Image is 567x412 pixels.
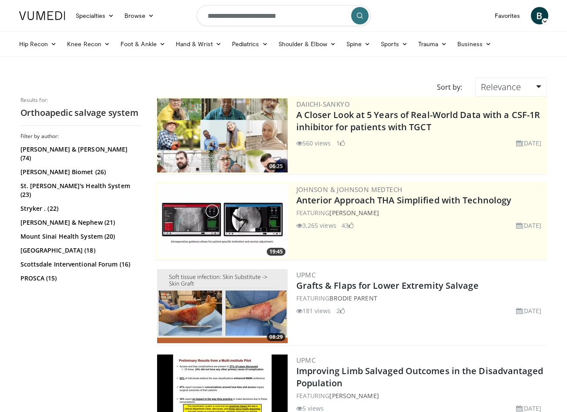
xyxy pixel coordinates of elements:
[296,208,545,217] div: FEATURING
[296,221,336,230] li: 3,265 views
[296,306,331,315] li: 181 views
[14,35,62,53] a: Hip Recon
[20,232,140,241] a: Mount Sinai Health System (20)
[336,306,345,315] li: 2
[19,11,65,20] img: VuMedi Logo
[157,269,288,343] a: 08:29
[296,356,316,365] a: UPMC
[171,35,227,53] a: Hand & Wrist
[115,35,171,53] a: Foot & Ankle
[20,218,140,227] a: [PERSON_NAME] & Nephew (21)
[516,306,542,315] li: [DATE]
[329,209,379,217] a: [PERSON_NAME]
[296,280,479,291] a: Grafts & Flaps for Lower Extremity Salvage
[157,269,288,343] img: 13a95b9e-16d6-48d5-8090-0941dc3565f9.300x170_q85_crop-smart_upscale.jpg
[20,145,140,162] a: [PERSON_NAME] & [PERSON_NAME] (74)
[481,81,521,93] span: Relevance
[430,78,469,97] div: Sort by:
[20,204,140,213] a: Stryker . (22)
[531,7,548,24] a: B
[296,138,331,148] li: 560 views
[267,248,285,256] span: 19:45
[70,7,120,24] a: Specialties
[20,97,142,104] p: Results for:
[296,100,350,108] a: Daiichi-Sankyo
[267,162,285,170] span: 06:25
[296,391,545,400] div: FEATURING
[20,107,142,118] h2: Orthoapedic salvage system
[157,184,288,258] a: 19:45
[296,194,512,206] a: Anterior Approach THA Simplified with Technology
[157,98,288,172] a: 06:25
[267,333,285,341] span: 08:29
[452,35,497,53] a: Business
[62,35,115,53] a: Knee Recon
[376,35,413,53] a: Sports
[197,5,371,26] input: Search topics, interventions
[20,168,140,176] a: [PERSON_NAME] Biomet (26)
[296,294,545,303] div: FEATURING
[20,260,140,269] a: Scottsdale Interventional Forum (16)
[20,133,142,140] h3: Filter by author:
[296,270,316,279] a: UPMC
[119,7,159,24] a: Browse
[296,365,543,389] a: Improving Limb Salvaged Outcomes in the Disadvantaged Population
[20,274,140,283] a: PROSCA (15)
[20,182,140,199] a: St. [PERSON_NAME]'s Health System (23)
[157,184,288,258] img: 06bb1c17-1231-4454-8f12-6191b0b3b81a.300x170_q85_crop-smart_upscale.jpg
[296,185,403,194] a: Johnson & Johnson MedTech
[20,246,140,255] a: [GEOGRAPHIC_DATA] (18)
[227,35,273,53] a: Pediatrics
[157,98,288,172] img: 93c22cae-14d1-47f0-9e4a-a244e824b022.png.300x170_q85_crop-smart_upscale.jpg
[296,109,540,133] a: A Closer Look at 5 Years of Real-World Data with a CSF-1R inhibitor for patients with TGCT
[475,78,547,97] a: Relevance
[413,35,453,53] a: Trauma
[341,35,376,53] a: Spine
[516,138,542,148] li: [DATE]
[329,294,377,302] a: Brodie Parent
[516,221,542,230] li: [DATE]
[336,138,345,148] li: 1
[490,7,526,24] a: Favorites
[342,221,354,230] li: 43
[329,392,379,400] a: [PERSON_NAME]
[273,35,341,53] a: Shoulder & Elbow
